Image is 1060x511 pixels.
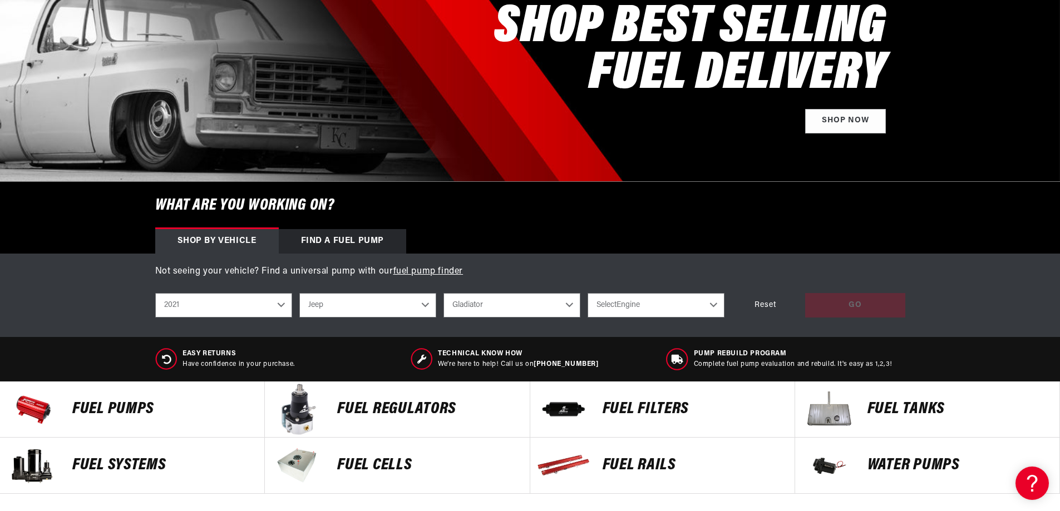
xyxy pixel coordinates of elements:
p: We’re here to help! Call us on [438,360,598,369]
a: FUEL Cells FUEL Cells [265,438,530,494]
span: Technical Know How [438,349,598,359]
div: Reset [732,293,800,318]
a: FUEL FILTERS FUEL FILTERS [530,381,795,438]
div: Find a Fuel Pump [279,229,407,254]
div: Shop by vehicle [155,229,279,254]
span: Easy Returns [183,349,295,359]
a: FUEL Rails FUEL Rails [530,438,795,494]
p: Water Pumps [867,457,1048,474]
a: fuel pump finder [393,267,464,276]
img: Fuel Pumps [6,381,61,437]
img: Fuel Systems [6,438,61,493]
p: FUEL Cells [337,457,518,474]
p: Not seeing your vehicle? Find a universal pump with our [155,265,905,279]
p: Have confidence in your purchase. [183,360,295,369]
p: Fuel Pumps [72,401,253,418]
img: FUEL FILTERS [536,381,591,437]
select: Engine [588,293,724,317]
select: Model [443,293,580,317]
a: [PHONE_NUMBER] [534,361,598,368]
p: FUEL REGULATORS [337,401,518,418]
a: Water Pumps Water Pumps [795,438,1060,494]
img: FUEL Rails [536,438,591,493]
p: Fuel Systems [72,457,253,474]
h6: What are you working on? [127,182,933,229]
img: FUEL REGULATORS [270,381,326,437]
img: Water Pumps [801,438,856,493]
p: FUEL FILTERS [603,401,783,418]
img: FUEL Cells [270,438,326,493]
select: Make [299,293,436,317]
h2: SHOP BEST SELLING FUEL DELIVERY [494,4,885,98]
img: Fuel Tanks [801,381,856,437]
p: Complete fuel pump evaluation and rebuild. It's easy as 1,2,3! [694,360,893,369]
p: FUEL Rails [603,457,783,474]
select: Year [155,293,292,317]
a: FUEL REGULATORS FUEL REGULATORS [265,381,530,438]
span: Pump Rebuild program [694,349,893,359]
p: Fuel Tanks [867,401,1048,418]
a: Shop Now [805,109,886,134]
a: Fuel Tanks Fuel Tanks [795,381,1060,438]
